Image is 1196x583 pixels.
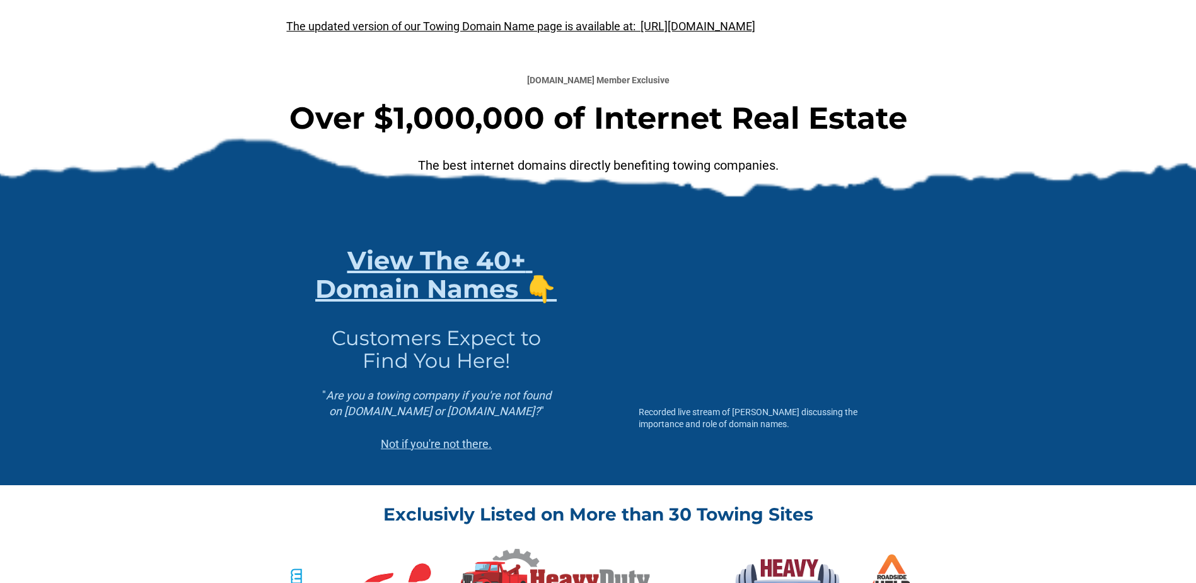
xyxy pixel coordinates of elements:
p: The best internet domains directly benefiting towing companies. [286,156,909,194]
em: Are you a towing company if you're not found on [DOMAIN_NAME] or [DOMAIN_NAME]? [326,389,554,418]
a: The updated version of our Towing Domain Name page is available at: [URL][DOMAIN_NAME] [286,20,755,33]
span: " " [322,389,554,418]
strong: Exclusivly Listed on More than 30 Towing Sites [383,503,813,525]
u: Not if you're not there. [381,437,492,450]
a: View The 40+ Domain Names 👇 [315,245,557,304]
strong: [DOMAIN_NAME] Member Exclusive [527,75,670,85]
iframe: Drew Live - Domains Names and How They Matter To Towing.com Members [639,246,881,382]
h1: Over $1,000,000 of Internet Real Estate [286,99,909,156]
span: Recorded live stream of [PERSON_NAME] discussing the importance and role of domain names. [639,407,859,429]
span: Customers Expect to Find You Here! [332,326,546,373]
